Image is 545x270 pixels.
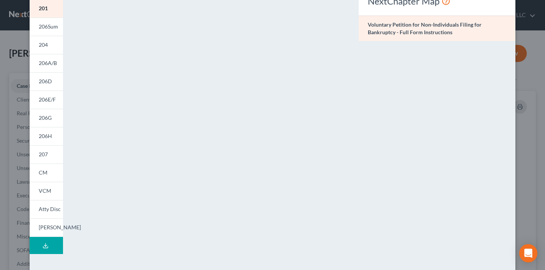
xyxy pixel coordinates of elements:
[30,36,63,54] a: 204
[368,21,482,35] strong: Voluntary Petition for Non-Individuals Filing for Bankruptcy - Full Form Instructions
[30,127,63,145] a: 206H
[39,224,81,230] span: [PERSON_NAME]
[30,200,63,218] a: Atty Disc
[39,60,57,66] span: 206A/B
[519,244,537,262] div: Open Intercom Messenger
[30,91,63,109] a: 206E/F
[39,78,52,84] span: 206D
[30,17,63,36] a: 206Sum
[39,187,51,194] span: VCM
[39,151,48,157] span: 207
[39,41,48,48] span: 204
[30,164,63,182] a: CM
[39,169,47,176] span: CM
[30,54,63,72] a: 206A/B
[30,182,63,200] a: VCM
[39,133,52,139] span: 206H
[30,72,63,91] a: 206D
[30,145,63,164] a: 207
[39,114,52,121] span: 206G
[39,5,48,11] span: 201
[30,218,63,237] a: [PERSON_NAME]
[39,96,56,103] span: 206E/F
[39,206,61,212] span: Atty Disc
[39,23,58,30] span: 206Sum
[30,109,63,127] a: 206G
